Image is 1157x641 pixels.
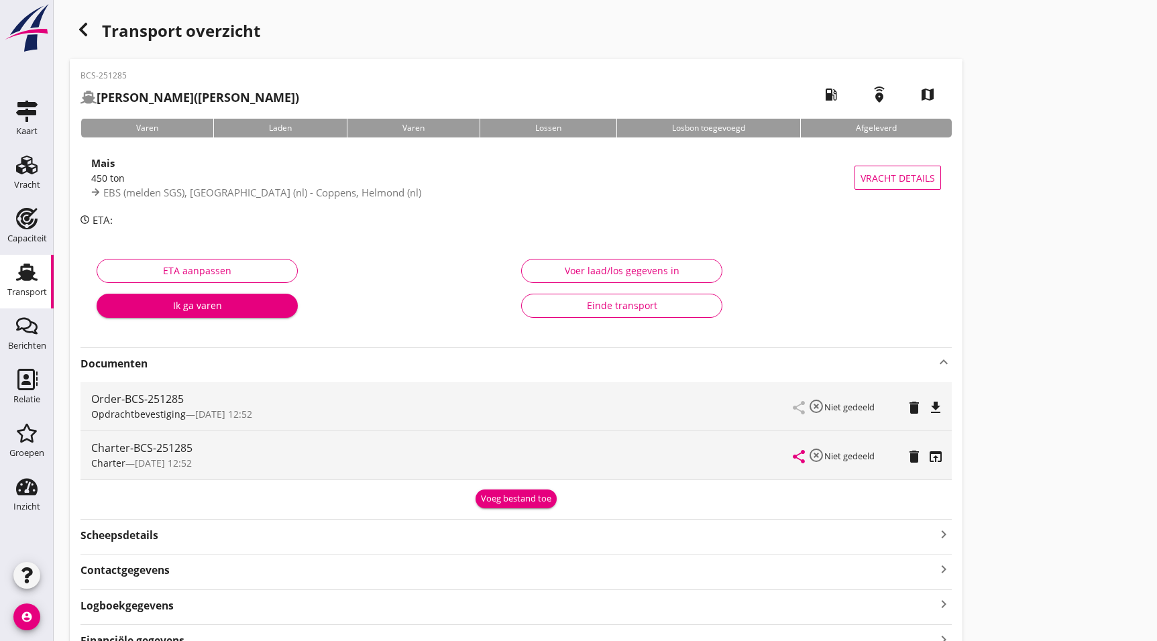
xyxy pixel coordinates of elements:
[93,213,113,227] span: ETA:
[13,395,40,404] div: Relatie
[13,603,40,630] i: account_circle
[812,76,850,113] i: local_gas_station
[213,119,347,137] div: Laden
[476,489,557,508] button: Voeg bestand toe
[195,408,252,420] span: [DATE] 12:52
[808,398,824,414] i: highlight_off
[936,354,952,370] i: keyboard_arrow_up
[80,89,299,107] h2: ([PERSON_NAME])
[80,528,158,543] strong: Scheepsdetails
[808,447,824,463] i: highlight_off
[80,148,952,207] a: Mais450 tonEBS (melden SGS), [GEOGRAPHIC_DATA] (nl) - Coppens, Helmond (nl)Vracht details
[80,356,936,371] strong: Documenten
[936,595,952,614] i: keyboard_arrow_right
[861,76,898,113] i: emergency_share
[909,76,946,113] i: map
[91,156,115,170] strong: Mais
[824,450,875,462] small: Niet gedeeld
[936,525,952,543] i: keyboard_arrow_right
[928,400,944,416] i: file_download
[8,341,46,350] div: Berichten
[791,449,807,465] i: share
[91,440,793,456] div: Charter-BCS-251285
[91,407,793,421] div: —
[70,16,962,59] h1: Transport overzicht
[80,563,170,578] strong: Contactgegevens
[97,89,194,105] strong: [PERSON_NAME]
[521,294,722,318] button: Einde transport
[616,119,800,137] div: Losbon toegevoegd
[80,119,213,137] div: Varen
[906,449,922,465] i: delete
[91,391,793,407] div: Order-BCS-251285
[906,400,922,416] i: delete
[91,171,855,185] div: 450 ton
[103,186,421,199] span: EBS (melden SGS), [GEOGRAPHIC_DATA] (nl) - Coppens, Helmond (nl)
[91,457,125,469] span: Charter
[91,408,186,420] span: Opdrachtbevestiging
[533,298,711,312] div: Einde transport
[533,264,711,278] div: Voer laad/los gegevens in
[135,457,192,469] span: [DATE] 12:52
[107,298,287,312] div: Ik ga varen
[800,119,952,137] div: Afgeleverd
[855,166,941,190] button: Vracht details
[481,492,551,506] div: Voeg bestand toe
[7,288,47,296] div: Transport
[108,264,286,278] div: ETA aanpassen
[16,127,38,135] div: Kaart
[347,119,480,137] div: Varen
[861,171,935,185] span: Vracht details
[3,3,51,53] img: logo-small.a267ee39.svg
[521,259,722,283] button: Voer laad/los gegevens in
[824,401,875,413] small: Niet gedeeld
[936,560,952,578] i: keyboard_arrow_right
[97,259,298,283] button: ETA aanpassen
[480,119,616,137] div: Lossen
[97,294,298,318] button: Ik ga varen
[14,180,40,189] div: Vracht
[91,456,793,470] div: —
[928,449,944,465] i: open_in_browser
[7,234,47,243] div: Capaciteit
[80,598,174,614] strong: Logboekgegevens
[13,502,40,511] div: Inzicht
[80,70,299,82] p: BCS-251285
[9,449,44,457] div: Groepen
